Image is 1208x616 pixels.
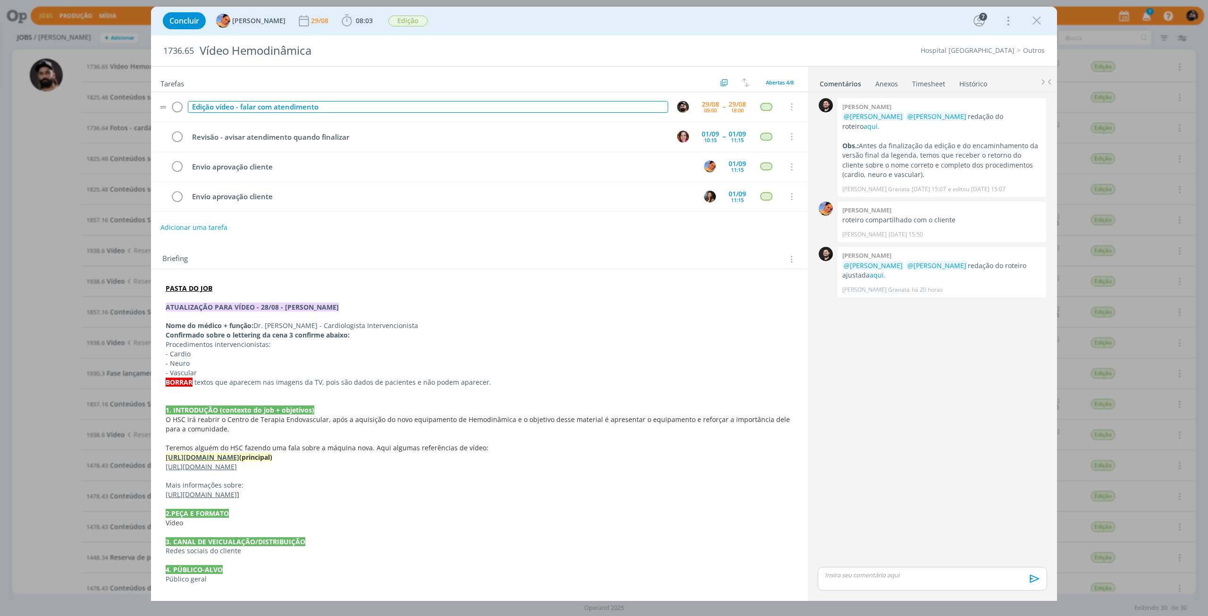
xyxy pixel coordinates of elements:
[160,219,228,236] button: Adicionar uma tarefa
[388,15,428,27] button: Edição
[702,131,719,137] div: 01/09
[166,537,305,546] strong: 3. CANAL DE VEICUALAÇÃO/DISTRIBUIÇÃO
[311,17,330,24] div: 29/08
[842,286,910,294] p: [PERSON_NAME] Granata
[166,574,793,584] p: Público geral
[216,14,285,28] button: L[PERSON_NAME]
[166,368,793,378] p: - Vascular
[729,101,746,108] div: 29/08
[704,160,716,172] img: L
[1023,46,1045,55] a: Outros
[842,185,910,194] p: [PERSON_NAME] Granata
[819,75,862,89] a: Comentários
[163,12,206,29] button: Concluir
[819,98,833,112] img: B
[166,509,229,518] strong: 2.PEÇA E FORMATO
[163,46,194,56] span: 1736.65
[239,453,272,462] strong: (principal)
[166,415,792,433] span: O HSC irá reabrir o Centro de Terapia Endovascular, após a aquisição do novo equipamento de Hemod...
[819,247,833,261] img: B
[166,378,193,387] strong: BORRAR
[166,518,183,527] span: Vídeo
[889,230,923,239] span: [DATE] 15:50
[842,251,891,260] b: [PERSON_NAME]
[166,359,793,368] p: - Neuro
[729,191,746,197] div: 01/09
[151,7,1057,601] div: dialog
[948,185,969,194] span: e editou
[722,103,725,110] span: --
[160,77,184,88] span: Tarefas
[166,349,793,359] p: - Cardio
[972,13,987,28] button: 7
[166,490,237,499] a: [URL][DOMAIN_NAME]
[912,75,946,89] a: Timesheet
[907,261,966,270] span: @[PERSON_NAME]
[971,185,1006,194] span: [DATE] 15:07
[842,206,891,214] b: [PERSON_NAME]
[704,108,717,113] div: 09:00
[729,131,746,137] div: 01/09
[162,253,188,265] span: Briefing
[677,101,689,113] img: B
[166,321,253,330] strong: Nome do médico + função:
[237,490,239,499] span: ]
[676,129,690,143] button: B
[842,261,1041,280] p: redação do roteiro ajustada
[166,378,793,387] p: textos que aparecem nas imagens da TV, pois são dados de pacientes e não podem aparecer.
[166,340,793,349] p: Procedimentos intervencionistas:
[232,17,285,24] span: [PERSON_NAME]
[702,101,719,108] div: 29/08
[166,453,239,462] a: [URL][DOMAIN_NAME]
[742,78,749,87] img: arrow-down-up.svg
[703,160,717,174] button: L
[907,112,966,121] span: @[PERSON_NAME]
[166,303,339,312] strong: ATUALIZAÇÃO PARA VÍDEO - 28/08 - [PERSON_NAME]
[196,39,673,62] div: Vídeo Hemodinâmica
[166,284,212,293] a: PASTA DO JOB
[703,189,717,203] button: B
[819,202,833,216] img: L
[166,405,314,414] strong: 1. INTRODUÇÃO (contexto do job + objetivos)
[731,197,744,203] div: 11:15
[875,79,898,89] div: Anexos
[188,191,695,203] div: Envio aprovação cliente
[959,75,988,89] a: Histórico
[166,321,793,330] p: Dr. [PERSON_NAME] - Cardiologista Intervencionista
[731,108,744,113] div: 18:00
[160,106,167,109] img: drag-icon.svg
[216,14,230,28] img: L
[166,443,488,452] span: Teremos alguém do HSC fazendo uma fala sobre a máquina nova. Aqui algumas referências de vídeo:
[188,161,695,173] div: Envio aprovação cliente
[729,160,746,167] div: 01/09
[842,141,859,150] strong: Obs.:
[722,133,725,140] span: --
[731,137,744,143] div: 11:15
[844,261,903,270] span: @[PERSON_NAME]
[677,131,689,143] img: B
[166,546,793,556] p: Redes sociais do cliente
[766,79,794,86] span: Abertas 4/8
[166,330,350,339] strong: Confirmado sobre o lettering da cena 3 confirme abaixo:
[864,122,880,131] a: aqui.
[356,16,373,25] span: 08:03
[704,191,716,203] img: B
[912,286,943,294] span: há 20 horas
[388,16,428,26] span: Edição
[731,167,744,172] div: 11:15
[339,13,375,28] button: 08:03
[842,102,891,111] b: [PERSON_NAME]
[912,185,946,194] span: [DATE] 15:07
[842,215,1041,225] p: roteiro compartilhado com o cliente
[842,230,887,239] p: [PERSON_NAME]
[166,481,793,490] p: Mais informações sobre:
[870,270,886,279] a: aqui.
[921,46,1015,55] a: Hospital [GEOGRAPHIC_DATA]
[842,141,1041,180] p: Antes da finalização da edição e do encaminhamento da versão final da legenda, temos que receber ...
[979,13,987,21] div: 7
[704,137,717,143] div: 10:15
[842,112,1041,131] p: redação do roteiro
[188,101,668,113] div: Edição vídeo - falar com atendimento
